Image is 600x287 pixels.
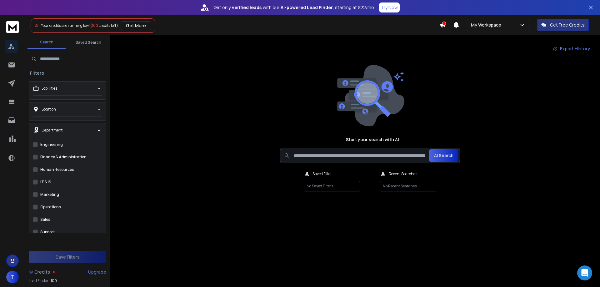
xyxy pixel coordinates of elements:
[40,142,63,147] label: Engineering
[40,205,61,210] label: Operations
[213,4,374,11] p: Get only with our starting at $22/mo
[429,149,458,162] button: AI Search
[550,22,585,28] p: Get Free Credits
[346,136,399,143] h1: Start your search with AI
[121,21,151,30] button: Get More
[389,171,417,176] p: Recent Searches
[312,171,332,176] p: Saved Filter
[577,265,592,280] div: Open Intercom Messenger
[92,23,98,28] span: 100
[336,65,404,126] img: image
[42,128,62,133] p: Department
[380,181,436,191] p: No Recent Searches
[34,269,52,275] span: Credits:
[88,269,106,275] div: Upgrade
[27,70,47,76] h3: Filters
[42,86,57,91] p: Job Titles
[471,22,504,28] p: My Workspace
[51,278,57,283] span: 100
[281,4,334,11] strong: AI-powered Lead Finder,
[40,230,55,235] label: Support
[90,23,118,28] span: ( credits left)
[40,217,50,222] label: Sales
[40,180,51,185] label: IT & IS
[6,271,19,283] button: T
[42,107,56,112] p: Location
[304,181,360,191] p: No Saved Filters
[29,266,106,278] a: Credits:Upgrade
[381,4,398,11] p: Try Now
[69,36,107,49] button: Saved Search
[27,36,66,49] button: Search
[6,21,19,33] img: logo
[232,4,262,11] strong: verified leads
[41,23,90,28] span: Your credits are running low!
[379,2,400,12] button: Try Now
[548,42,595,55] a: Export History
[29,278,49,283] p: Lead Finder:
[40,167,74,172] label: Human Resources
[40,192,59,197] label: Marketing
[40,155,87,160] label: Finance & Administration
[537,19,589,31] button: Get Free Credits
